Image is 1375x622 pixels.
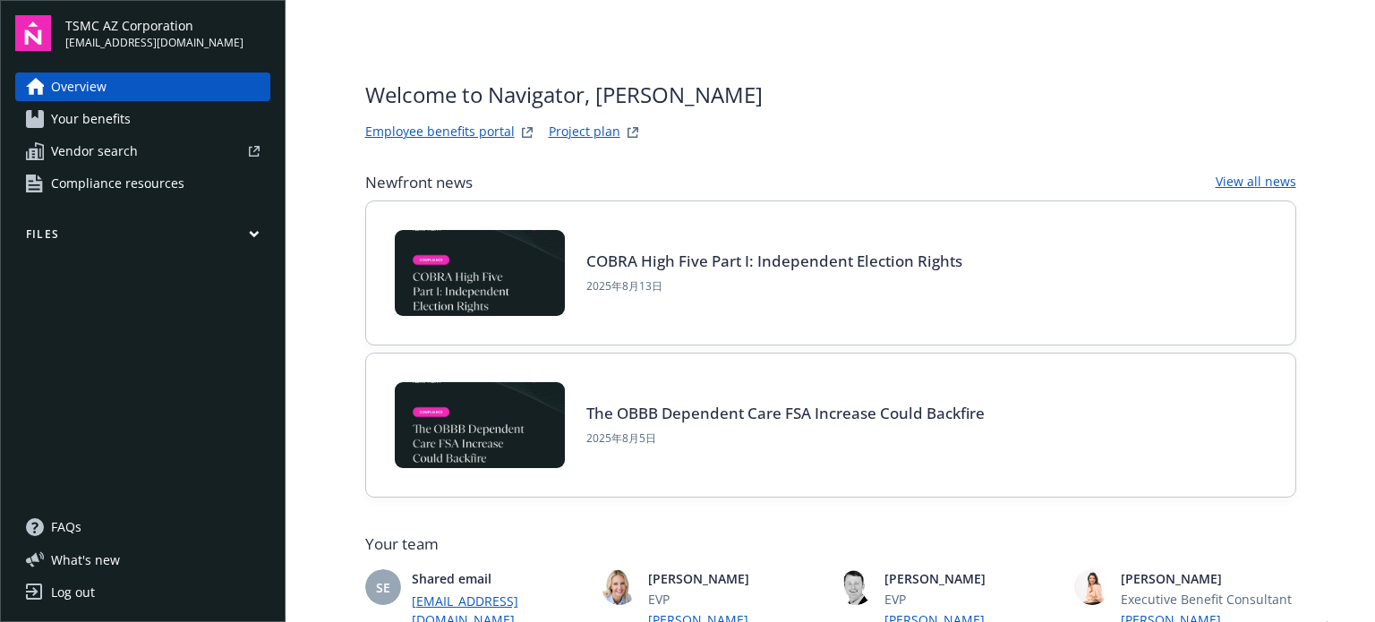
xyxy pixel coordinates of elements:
[395,382,565,468] img: BLOG-Card Image - Compliance - OBBB Dep Care FSA - 08-01-25.jpg
[15,550,149,569] button: What's new
[365,79,763,111] span: Welcome to Navigator , [PERSON_NAME]
[586,278,962,294] span: 2025年8月13日
[15,15,51,51] img: navigator-logo.svg
[51,137,138,166] span: Vendor search
[65,35,243,51] span: [EMAIL_ADDRESS][DOMAIN_NAME]
[15,105,270,133] a: Your benefits
[51,105,131,133] span: Your benefits
[412,569,587,588] span: Shared email
[395,230,565,316] img: BLOG-Card Image - Compliance - COBRA High Five Pt 1 07-18-25.jpg
[884,569,1060,588] span: [PERSON_NAME]
[586,403,985,423] a: The OBBB Dependent Care FSA Increase Could Backfire
[15,513,270,541] a: FAQs
[51,578,95,607] div: Log out
[1074,569,1110,605] img: photo
[586,251,962,271] a: COBRA High Five Part I: Independent Election Rights
[1121,569,1296,588] span: [PERSON_NAME]
[51,513,81,541] span: FAQs
[549,122,620,143] a: Project plan
[602,569,637,605] img: photo
[1216,172,1296,193] a: View all news
[365,172,473,193] span: Newfront news
[15,137,270,166] a: Vendor search
[65,16,243,35] span: TSMC AZ Corporation
[648,590,824,609] span: EVP
[51,72,107,101] span: Overview
[838,569,874,605] img: photo
[648,569,824,588] span: [PERSON_NAME]
[622,122,644,143] a: projectPlanWebsite
[884,590,1060,609] span: EVP
[365,533,1296,555] span: Your team
[586,430,985,447] span: 2025年8月5日
[51,169,184,198] span: Compliance resources
[15,226,270,249] button: Files
[51,550,120,569] span: What ' s new
[65,15,270,51] button: TSMC AZ Corporation[EMAIL_ADDRESS][DOMAIN_NAME]
[1121,590,1296,609] span: Executive Benefit Consultant
[376,578,390,597] span: SE
[15,72,270,101] a: Overview
[517,122,538,143] a: striveWebsite
[365,122,515,143] a: Employee benefits portal
[15,169,270,198] a: Compliance resources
